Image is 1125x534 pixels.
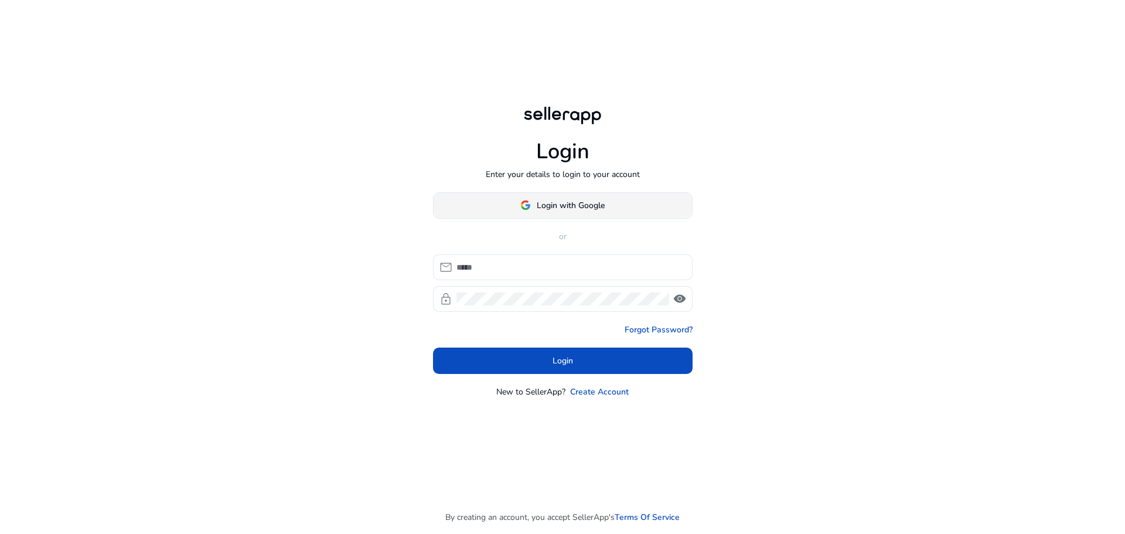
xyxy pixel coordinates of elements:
span: visibility [673,292,687,306]
img: google-logo.svg [520,200,531,210]
button: Login [433,348,693,374]
span: Login [553,355,573,367]
h1: Login [536,139,589,164]
a: Forgot Password? [625,324,693,336]
p: Enter your details to login to your account [486,168,640,181]
span: Login with Google [537,199,605,212]
span: lock [439,292,453,306]
span: mail [439,260,453,274]
p: or [433,230,693,243]
a: Terms Of Service [615,511,680,523]
button: Login with Google [433,192,693,219]
a: Create Account [570,386,629,398]
p: New to SellerApp? [496,386,565,398]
